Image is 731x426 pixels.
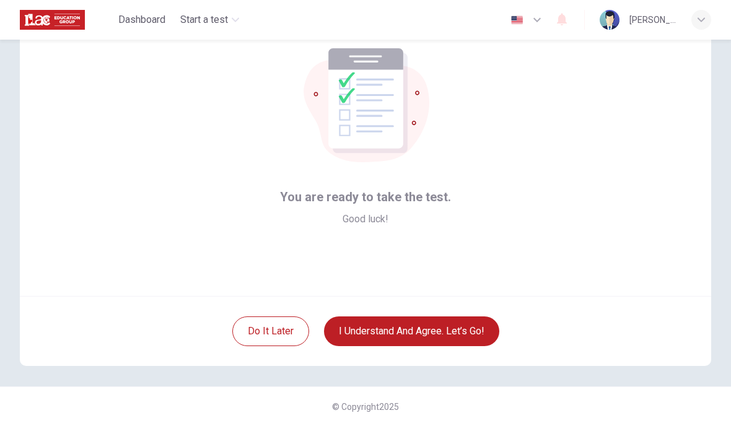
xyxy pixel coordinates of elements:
[118,12,165,27] span: Dashboard
[280,187,451,207] span: You are ready to take the test.
[20,7,85,32] img: ILAC logo
[343,212,388,227] span: Good luck!
[324,316,499,346] button: I understand and agree. Let’s go!
[332,402,399,412] span: © Copyright 2025
[600,10,619,30] img: Profile picture
[20,7,113,32] a: ILAC logo
[232,316,309,346] button: Do it later
[113,9,170,31] button: Dashboard
[509,15,525,25] img: en
[629,12,676,27] div: [PERSON_NAME] [PERSON_NAME]
[175,9,244,31] button: Start a test
[180,12,228,27] span: Start a test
